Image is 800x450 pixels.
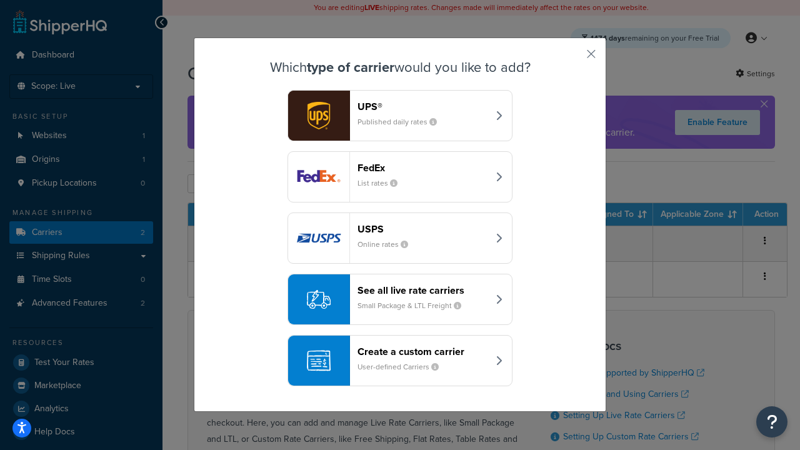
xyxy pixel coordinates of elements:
img: icon-carrier-custom-c93b8a24.svg [307,349,331,372]
img: icon-carrier-liverate-becf4550.svg [307,287,331,311]
button: Open Resource Center [756,406,787,437]
header: See all live rate carriers [357,284,488,296]
small: User-defined Carriers [357,361,449,372]
strong: type of carrier [307,57,394,77]
button: fedEx logoFedExList rates [287,151,512,202]
small: Small Package & LTL Freight [357,300,471,311]
button: See all live rate carriersSmall Package & LTL Freight [287,274,512,325]
small: Published daily rates [357,116,447,127]
h3: Which would you like to add? [226,60,574,75]
header: FedEx [357,162,488,174]
img: usps logo [288,213,349,263]
img: fedEx logo [288,152,349,202]
button: ups logoUPS®Published daily rates [287,90,512,141]
small: Online rates [357,239,418,250]
header: UPS® [357,101,488,112]
header: Create a custom carrier [357,346,488,357]
img: ups logo [288,91,349,141]
header: USPS [357,223,488,235]
button: usps logoUSPSOnline rates [287,212,512,264]
button: Create a custom carrierUser-defined Carriers [287,335,512,386]
small: List rates [357,177,407,189]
